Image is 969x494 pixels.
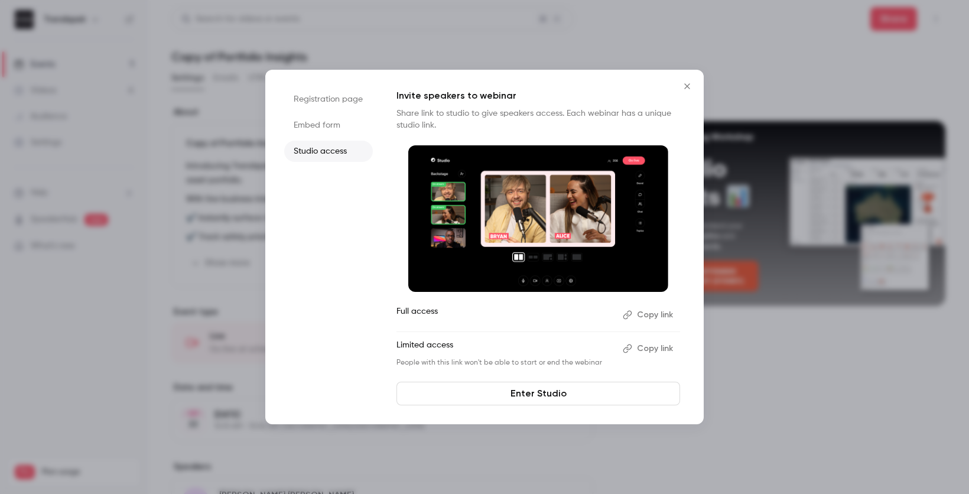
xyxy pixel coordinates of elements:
[675,74,699,98] button: Close
[396,108,680,131] p: Share link to studio to give speakers access. Each webinar has a unique studio link.
[284,141,373,162] li: Studio access
[396,339,613,358] p: Limited access
[396,305,613,324] p: Full access
[408,145,668,292] img: Invite speakers to webinar
[618,339,680,358] button: Copy link
[284,115,373,136] li: Embed form
[284,89,373,110] li: Registration page
[618,305,680,324] button: Copy link
[396,358,613,368] p: People with this link won't be able to start or end the webinar
[396,382,680,405] a: Enter Studio
[396,89,680,103] p: Invite speakers to webinar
